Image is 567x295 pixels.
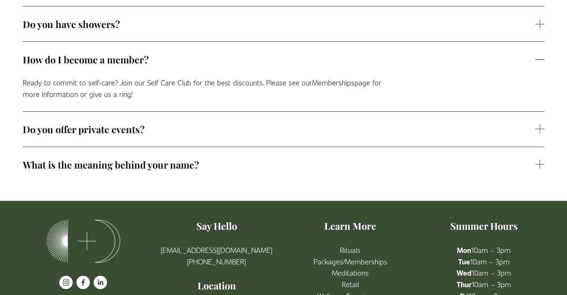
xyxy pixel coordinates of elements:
h4: Location [156,279,277,292]
a: Rituals [340,244,360,256]
span: Do you offer private events? [23,123,535,135]
h4: Learn More [290,219,410,232]
span: Do you have showers? [23,18,535,30]
button: Do you offer private events? [23,112,544,147]
a: Meditations [332,267,369,279]
strong: Tue [458,257,470,266]
a: LinkedIn [94,276,107,289]
a: instagram-unauth [59,276,73,289]
button: What is the meaning behind your name? [23,147,544,182]
button: How do I become a member? [23,42,544,77]
a: etail [346,279,359,290]
span: What is the meaning behind your name? [23,158,535,171]
strong: Wed [457,268,472,277]
strong: Mon [457,245,471,255]
h4: Say Hello [156,219,277,232]
a: Memberships [312,78,355,87]
a: [EMAIL_ADDRESS][DOMAIN_NAME] [161,244,273,256]
strong: Thur [457,279,472,289]
div: How do I become a member? [23,77,544,111]
span: How do I become a member? [23,53,535,66]
a: facebook-unauth [76,276,90,289]
a: Packages/Memberships [314,256,387,267]
h4: Summer Hours [423,219,544,232]
button: Do you have showers? [23,6,544,41]
p: Ready to commit to self-care? Join our Self Care Club for the best discounts. Please see our page... [23,77,388,100]
a: [PHONE_NUMBER] [187,256,246,267]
